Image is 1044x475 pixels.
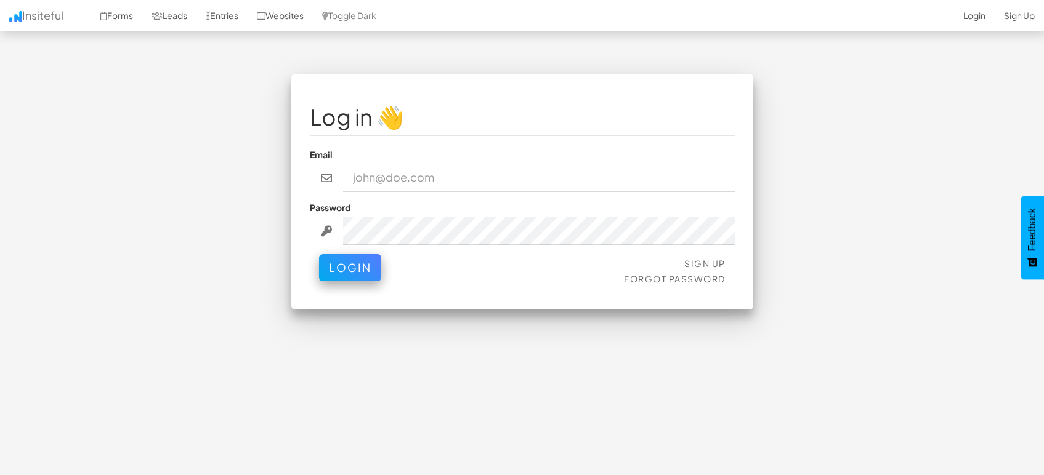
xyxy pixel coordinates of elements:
img: icon.png [9,11,22,22]
button: Feedback - Show survey [1021,196,1044,279]
span: Feedback [1027,208,1038,251]
a: Forgot Password [624,273,726,284]
label: Email [310,148,333,161]
h1: Log in 👋 [310,105,735,129]
button: Login [319,254,381,281]
input: john@doe.com [343,164,735,192]
a: Sign Up [684,258,726,269]
label: Password [310,201,350,214]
